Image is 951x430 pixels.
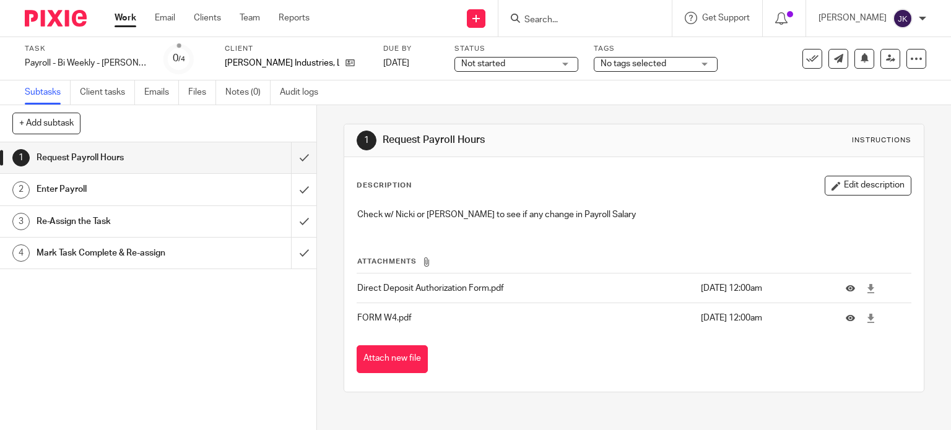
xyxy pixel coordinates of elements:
[357,209,911,221] p: Check w/ Nicki or [PERSON_NAME] to see if any change in Payroll Salary
[12,181,30,199] div: 2
[144,80,179,105] a: Emails
[701,312,827,324] p: [DATE] 12:00am
[357,181,412,191] p: Description
[357,131,376,150] div: 1
[383,44,439,54] label: Due by
[37,180,198,199] h1: Enter Payroll
[188,80,216,105] a: Files
[225,57,339,69] p: [PERSON_NAME] Industries, LLC
[225,80,271,105] a: Notes (0)
[194,12,221,24] a: Clients
[280,80,328,105] a: Audit logs
[37,148,198,167] h1: Request Payroll Hours
[852,135,911,145] div: Instructions
[12,149,30,166] div: 1
[178,56,185,62] small: /4
[37,244,198,262] h1: Mark Task Complete & Re-assign
[225,44,368,54] label: Client
[594,44,718,54] label: Tags
[240,12,260,24] a: Team
[25,57,149,69] div: Payroll - Bi Weekly - Humphrey
[461,59,505,68] span: Not started
[383,134,660,147] h1: Request Payroll Hours
[866,282,875,295] a: Download
[279,12,310,24] a: Reports
[173,51,185,66] div: 0
[25,10,87,27] img: Pixie
[701,282,827,295] p: [DATE] 12:00am
[383,59,409,67] span: [DATE]
[357,258,417,265] span: Attachments
[12,244,30,262] div: 4
[25,44,149,54] label: Task
[155,12,175,24] a: Email
[12,113,80,134] button: + Add subtask
[115,12,136,24] a: Work
[819,12,887,24] p: [PERSON_NAME]
[357,282,695,295] p: Direct Deposit Authorization Form.pdf
[25,80,71,105] a: Subtasks
[12,213,30,230] div: 3
[601,59,666,68] span: No tags selected
[80,80,135,105] a: Client tasks
[357,312,695,324] p: FORM W4.pdf
[523,15,635,26] input: Search
[25,57,149,69] div: Payroll - Bi Weekly - [PERSON_NAME]
[454,44,578,54] label: Status
[702,14,750,22] span: Get Support
[825,176,911,196] button: Edit description
[37,212,198,231] h1: Re-Assign the Task
[357,345,428,373] button: Attach new file
[893,9,913,28] img: svg%3E
[866,312,875,324] a: Download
